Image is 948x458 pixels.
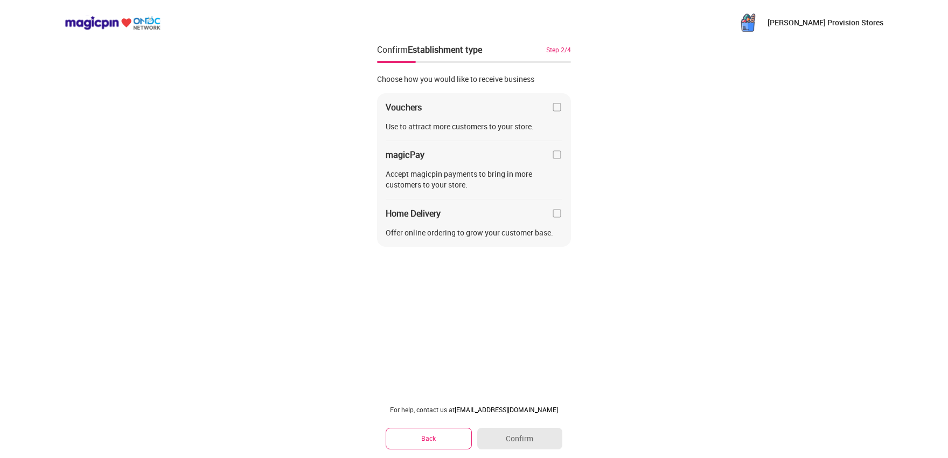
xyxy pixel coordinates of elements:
[386,405,562,414] div: For help, contact us at
[386,149,424,160] div: magicPay
[552,208,562,219] img: home-delivery-unchecked-checkbox-icon.f10e6f61.svg
[377,43,482,56] div: Confirm
[377,74,571,85] div: Choose how you would like to receive business
[408,44,482,55] div: Establishment type
[552,149,562,160] img: home-delivery-unchecked-checkbox-icon.f10e6f61.svg
[477,428,562,449] button: Confirm
[455,405,558,414] a: [EMAIL_ADDRESS][DOMAIN_NAME]
[546,45,571,54] div: Step 2/4
[386,227,562,238] div: Offer online ordering to grow your customer base.
[737,12,759,33] img: _xC4oxNWglPrfWe_iS4kdBIKbucylgiNhoRagdPRVCsv6TdeJqNZgtcCvxzqIxGmxvqSSXALEdJ8b2sjiSC3QdopaBM
[386,208,441,219] div: Home Delivery
[768,17,883,28] p: [PERSON_NAME] Provision Stores
[386,102,422,113] div: Vouchers
[552,102,562,113] img: home-delivery-unchecked-checkbox-icon.f10e6f61.svg
[386,121,562,132] div: Use to attract more customers to your store.
[386,428,472,449] button: Back
[386,169,562,190] div: Accept magicpin payments to bring in more customers to your store.
[65,16,161,30] img: ondc-logo-new-small.8a59708e.svg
